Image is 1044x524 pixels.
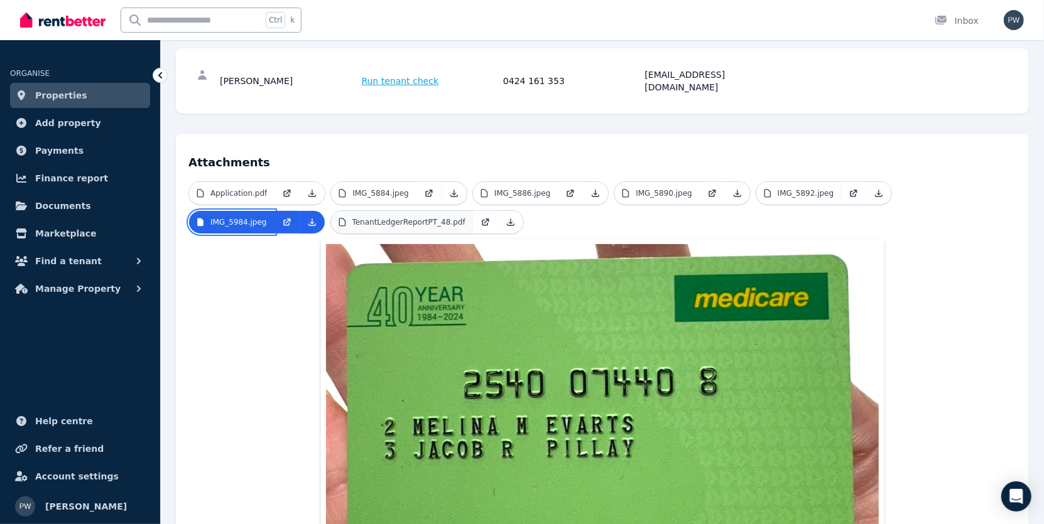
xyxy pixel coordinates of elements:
[416,182,442,205] a: Open in new Tab
[10,138,150,163] a: Payments
[35,469,119,484] span: Account settings
[35,226,96,241] span: Marketplace
[35,143,84,158] span: Payments
[188,146,1016,171] h4: Attachments
[10,83,150,108] a: Properties
[558,182,583,205] a: Open in new Tab
[10,276,150,301] button: Manage Property
[35,198,91,213] span: Documents
[1004,10,1024,30] img: Paul Wigan
[35,281,121,296] span: Manage Property
[352,188,409,198] p: IMG_5884.jpeg
[10,249,150,274] button: Find a tenant
[35,115,101,131] span: Add property
[35,441,104,456] span: Refer a friend
[290,15,295,25] span: k
[352,217,465,227] p: TenantLedgerReportPT_48.pdf
[210,217,267,227] p: IMG_5984.jpeg
[15,496,35,516] img: Paul Wigan
[20,11,106,29] img: RentBetter
[10,193,150,218] a: Documents
[583,182,608,205] a: Download Attachment
[1001,481,1031,511] div: Open Intercom Messenger
[300,182,325,205] a: Download Attachment
[35,414,93,429] span: Help centre
[10,464,150,489] a: Account settings
[841,182,866,205] a: Open in new Tab
[266,12,285,28] span: Ctrl
[10,436,150,461] a: Refer a friend
[35,254,102,269] span: Find a tenant
[331,182,416,205] a: IMG_5884.jpeg
[10,221,150,246] a: Marketplace
[10,409,150,434] a: Help centre
[494,188,551,198] p: IMG_5886.jpeg
[935,14,979,27] div: Inbox
[756,182,842,205] a: IMG_5892.jpeg
[636,188,692,198] p: IMG_5890.jpeg
[614,182,700,205] a: IMG_5890.jpeg
[35,171,108,186] span: Finance report
[45,499,127,514] span: [PERSON_NAME]
[275,182,300,205] a: Open in new Tab
[10,69,50,78] span: ORGANISE
[778,188,834,198] p: IMG_5892.jpeg
[866,182,891,205] a: Download Attachment
[362,75,439,87] span: Run tenant check
[700,182,725,205] a: Open in new Tab
[220,68,358,94] div: [PERSON_NAME]
[473,211,498,233] a: Open in new Tab
[10,166,150,191] a: Finance report
[10,110,150,136] a: Add property
[210,188,267,198] p: Application.pdf
[725,182,750,205] a: Download Attachment
[35,88,87,103] span: Properties
[442,182,467,205] a: Download Attachment
[473,182,558,205] a: IMG_5886.jpeg
[300,211,325,233] a: Download Attachment
[503,68,641,94] div: 0424 161 353
[645,68,783,94] div: [EMAIL_ADDRESS][DOMAIN_NAME]
[275,211,300,233] a: Open in new Tab
[189,182,275,205] a: Application.pdf
[189,211,275,233] a: IMG_5984.jpeg
[498,211,523,233] a: Download Attachment
[331,211,473,233] a: TenantLedgerReportPT_48.pdf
